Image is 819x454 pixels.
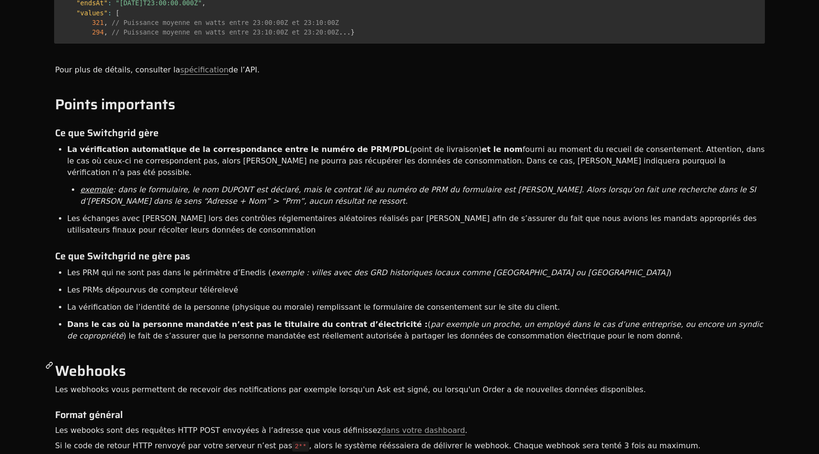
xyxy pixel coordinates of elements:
[67,210,765,239] li: Les échanges avec [PERSON_NAME] lors des contrôles réglementaires aléatoires réalisés par [PERSON...
[54,439,765,453] div: Si le code de retour HTTP renvoyé par votre serveur n’est pas , alors le système rééssaiera de dé...
[55,360,126,382] span: Webhooks
[54,63,765,77] div: Pour plus de détails, consulter la de l’API.
[92,19,104,26] span: 321
[180,65,228,75] a: spécification
[45,361,55,369] a: Webhooks
[112,28,339,36] span: // Puissance moyenne en watts entre 23:10:00Z et 23:20:00Z
[67,299,560,316] li: La vérification de l’identité de la personne (physique ou morale) remplissant le formulaire de co...
[271,268,669,277] em: exemple : villes avec des GRD historiques locaux comme [GEOGRAPHIC_DATA] ou [GEOGRAPHIC_DATA]
[92,28,104,36] span: 294
[54,383,765,397] div: Les webhooks vous permettent de recevoir des notifications par exemple lorsqu'un Ask est signé, o...
[67,320,765,340] em: par exemple un proche, un employé dans le cas d’une entreprise, ou encore un syndic de copropriété
[80,185,758,206] em: : dans le formulaire, le nom DUPONT est déclaré, mais le contrat lié au numéro de PRM du formulai...
[54,423,765,438] div: Les webooks sont des requêtes HTTP POST envoyées à l’adresse que vous définissez .
[55,125,159,140] span: Ce que Switchgrid gère
[55,248,190,264] span: Ce que Switchgrid ne gère pas
[67,264,671,281] li: Les PRM qui ne sont pas dans le périmètre d’Enedis ( )
[115,9,119,17] span: [
[67,316,765,345] li: ( ) le fait de s’assurer que la personne mandatée est réellement autorisée à partager les données...
[482,145,523,154] b: et le nom
[80,185,113,194] span: exemple
[55,407,123,422] span: Format général
[67,320,428,329] b: Dans le cas où la personne mandatée n’est pas le titulaire du contrat d’électricité :
[108,9,112,17] span: :
[67,145,409,154] b: La vérification automatique de la correspondance entre le numéro de PRM/PDL
[112,19,339,26] span: // Puissance moyenne en watts entre 23:00:00Z et 23:10:00Z
[67,281,238,299] li: Les PRMs dépourvus de compteur télérelevé
[104,19,108,26] span: ,
[55,93,175,116] span: Points importants
[104,28,108,36] span: ,
[67,141,765,181] li: (point de livraison) fourni au moment du recueil de consentement. Attention, dans le cas où ceux-...
[76,9,107,17] span: "values"
[351,28,354,36] span: }
[381,426,465,435] a: dans votre dashboard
